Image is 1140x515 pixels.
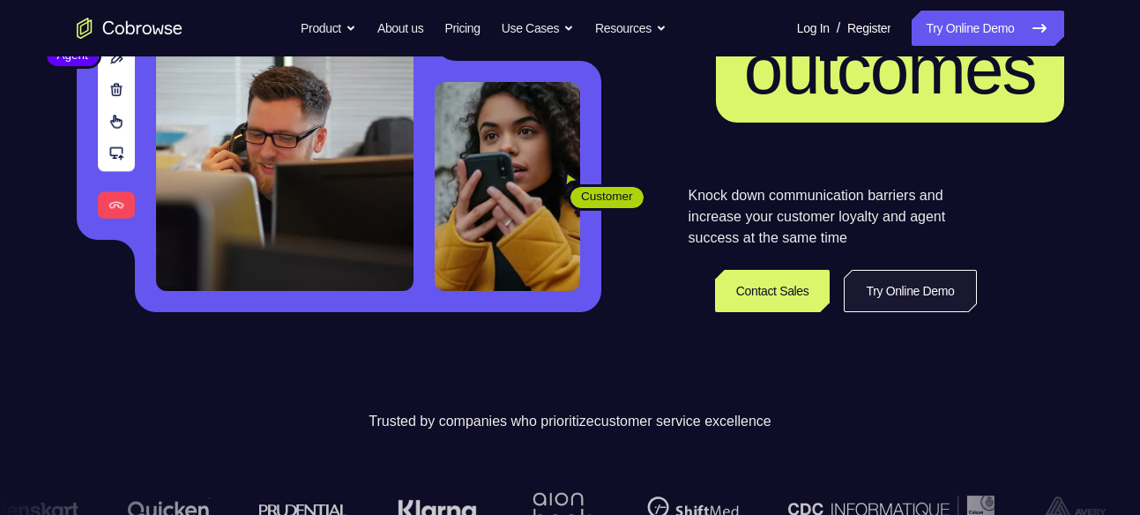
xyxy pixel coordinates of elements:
a: Go to the home page [77,18,183,39]
span: outcomes [744,30,1036,108]
img: A customer holding their phone [435,82,580,291]
span: / [837,18,840,39]
span: customer service excellence [594,414,771,429]
a: Try Online Demo [912,11,1063,46]
p: Knock down communication barriers and increase your customer loyalty and agent success at the sam... [689,185,977,249]
a: About us [377,11,423,46]
button: Resources [595,11,667,46]
button: Use Cases [502,11,574,46]
a: Log In [797,11,830,46]
a: Contact Sales [715,270,831,312]
button: Product [301,11,356,46]
a: Register [847,11,890,46]
a: Pricing [444,11,480,46]
a: Try Online Demo [844,270,976,312]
